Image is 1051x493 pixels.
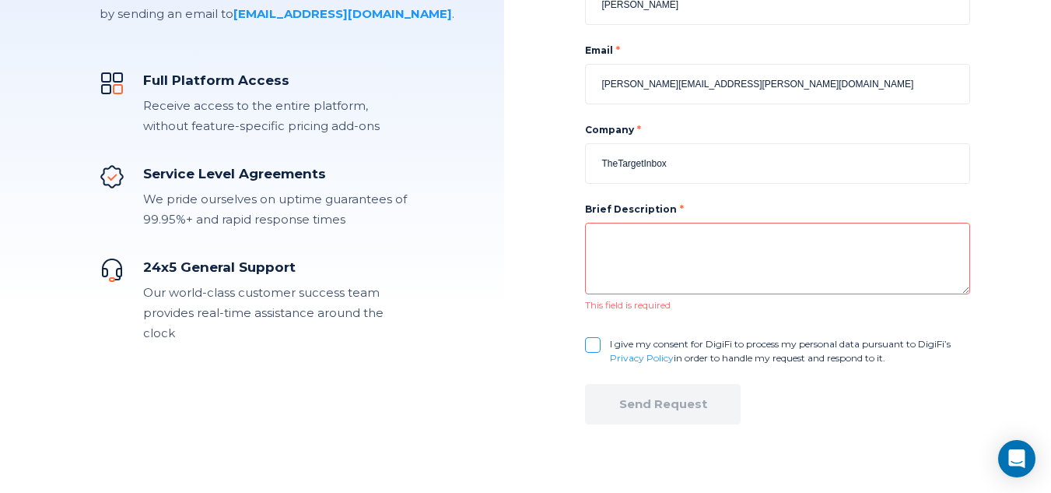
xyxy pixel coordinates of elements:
label: Company [585,123,970,137]
div: 24x5 General Support [143,258,411,276]
label: Email [585,44,970,58]
a: [EMAIL_ADDRESS][DOMAIN_NAME] [233,6,452,21]
div: Full Platform Access [143,71,411,90]
div: This field is required [585,298,970,312]
div: Our world-class customer success team provides real-time assistance around the clock [143,283,411,343]
div: Open Intercom Messenger [998,440,1035,477]
label: Brief Description [585,203,684,215]
div: We pride ourselves on uptime guarantees of 99.95%+ and rapid response times [143,189,411,230]
button: Send Request [585,384,741,424]
div: Receive access to the entire platform, without feature-specific pricing add-ons [143,96,411,136]
div: Send Request [619,396,707,412]
a: Privacy Policy [610,352,674,364]
div: Service Level Agreements [143,164,411,183]
label: I give my consent for DigiFi to process my personal data pursuant to DigiFi’s in order to handle ... [610,337,970,365]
